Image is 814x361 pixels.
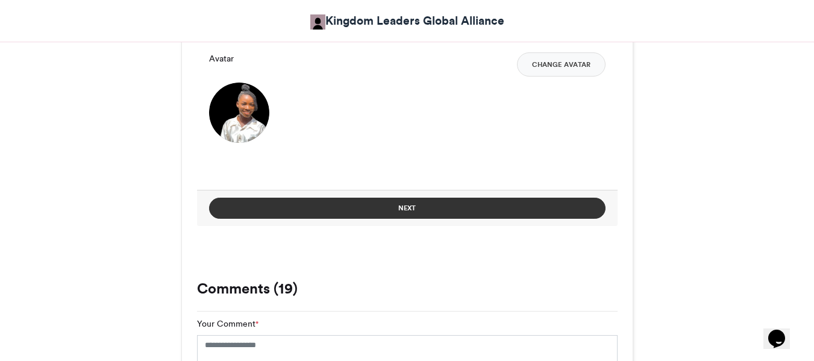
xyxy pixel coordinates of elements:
[209,83,269,143] img: 1756244089.05-b2dcae4267c1926e4edbba7f5065fdc4d8f11412.png
[197,281,618,296] h3: Comments (19)
[209,52,234,65] label: Avatar
[209,198,606,219] button: Next
[763,313,802,349] iframe: chat widget
[197,318,258,330] label: Your Comment
[517,52,606,77] button: Change Avatar
[310,12,504,30] a: Kingdom Leaders Global Alliance
[310,14,325,30] img: Kingdom Leaders Global Alliance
